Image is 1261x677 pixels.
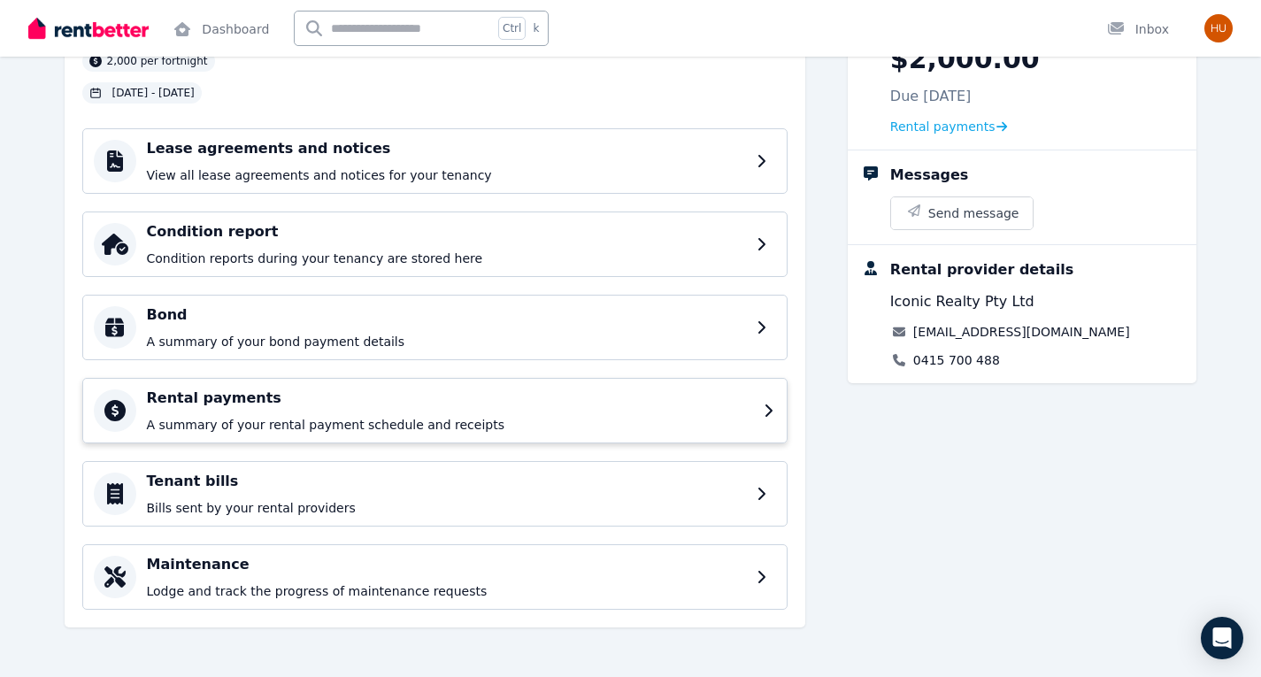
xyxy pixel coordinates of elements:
[890,118,996,135] span: Rental payments
[147,554,746,575] h4: Maintenance
[1204,14,1233,42] img: Hugo Tanguy Léo Fanjat
[533,21,539,35] span: k
[28,15,149,42] img: RentBetter
[147,388,753,409] h4: Rental payments
[112,86,195,100] span: [DATE] - [DATE]
[890,259,1073,281] div: Rental provider details
[890,291,1034,312] span: Iconic Realty Pty Ltd
[498,17,526,40] span: Ctrl
[890,165,968,186] div: Messages
[913,351,1000,369] a: 0415 700 488
[147,499,746,517] p: Bills sent by your rental providers
[890,43,1040,75] p: $2,000.00
[147,582,746,600] p: Lodge and track the progress of maintenance requests
[147,471,746,492] h4: Tenant bills
[928,204,1019,222] span: Send message
[891,197,1034,229] button: Send message
[147,221,746,242] h4: Condition report
[107,54,208,68] span: 2,000 per fortnight
[1201,617,1243,659] div: Open Intercom Messenger
[1107,20,1169,38] div: Inbox
[147,333,746,350] p: A summary of your bond payment details
[147,416,753,434] p: A summary of your rental payment schedule and receipts
[890,86,972,107] p: Due [DATE]
[890,118,1008,135] a: Rental payments
[913,323,1130,341] a: [EMAIL_ADDRESS][DOMAIN_NAME]
[147,304,746,326] h4: Bond
[147,138,746,159] h4: Lease agreements and notices
[147,166,746,184] p: View all lease agreements and notices for your tenancy
[147,250,746,267] p: Condition reports during your tenancy are stored here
